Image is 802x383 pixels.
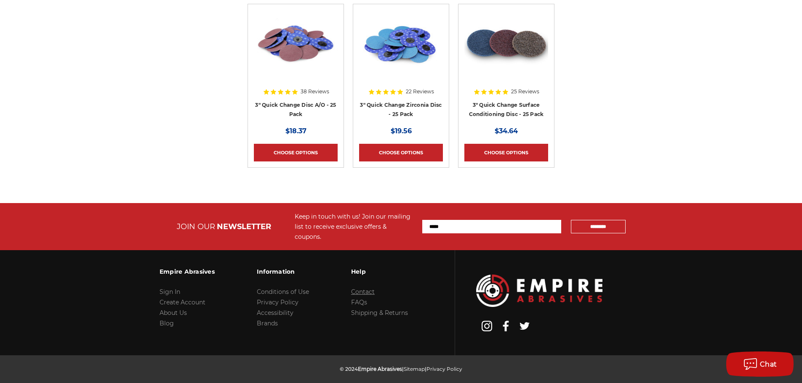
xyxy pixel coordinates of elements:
[257,263,309,280] h3: Information
[254,144,338,161] a: Choose Options
[351,309,408,317] a: Shipping & Returns
[760,360,777,368] span: Chat
[464,10,548,115] a: 3-inch surface conditioning quick change disc by Black Hawk Abrasives
[464,144,548,161] a: Choose Options
[254,10,338,77] img: 3-inch aluminum oxide quick change sanding discs for sanding and deburring
[359,10,443,77] img: Set of 3-inch Metalworking Discs in 80 Grit, quick-change Zirconia abrasive by Empire Abrasives, ...
[495,127,518,135] span: $34.64
[285,127,306,135] span: $18.37
[391,127,412,135] span: $19.56
[404,366,425,372] a: Sitemap
[177,222,215,231] span: JOIN OUR
[160,263,215,280] h3: Empire Abrasives
[257,320,278,327] a: Brands
[358,366,402,372] span: Empire Abrasives
[359,10,443,115] a: Set of 3-inch Metalworking Discs in 80 Grit, quick-change Zirconia abrasive by Empire Abrasives, ...
[359,144,443,161] a: Choose Options
[351,263,408,280] h3: Help
[257,298,298,306] a: Privacy Policy
[351,288,375,296] a: Contact
[469,102,544,118] a: 3" Quick Change Surface Conditioning Disc - 25 Pack
[360,102,442,118] a: 3" Quick Change Zirconia Disc - 25 Pack
[257,288,309,296] a: Conditions of Use
[160,309,187,317] a: About Us
[160,288,180,296] a: Sign In
[351,298,367,306] a: FAQs
[255,102,336,118] a: 3" Quick Change Disc A/O - 25 Pack
[217,222,271,231] span: NEWSLETTER
[464,10,548,77] img: 3-inch surface conditioning quick change disc by Black Hawk Abrasives
[340,364,462,374] p: © 2024 | |
[160,320,174,327] a: Blog
[160,298,205,306] a: Create Account
[476,275,602,307] img: Empire Abrasives Logo Image
[426,366,462,372] a: Privacy Policy
[257,309,293,317] a: Accessibility
[295,211,414,242] div: Keep in touch with us! Join our mailing list to receive exclusive offers & coupons.
[254,10,338,115] a: 3-inch aluminum oxide quick change sanding discs for sanding and deburring
[726,351,794,377] button: Chat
